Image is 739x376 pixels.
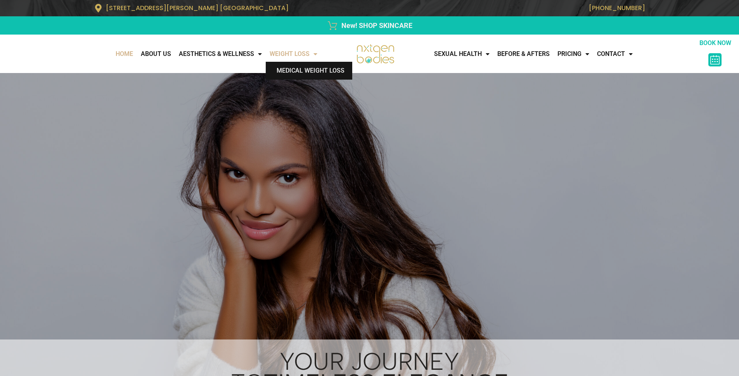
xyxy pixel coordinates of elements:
[106,3,289,12] span: [STREET_ADDRESS][PERSON_NAME] [GEOGRAPHIC_DATA]
[593,46,637,62] a: CONTACT
[554,46,593,62] a: Pricing
[94,20,645,31] a: New! SHOP SKINCARE
[112,46,137,62] a: Home
[374,4,645,12] p: [PHONE_NUMBER]
[339,20,412,31] span: New! SHOP SKINCARE
[266,62,352,80] ul: WEIGHT LOSS
[137,46,175,62] a: About Us
[430,46,696,62] nav: Menu
[493,46,554,62] a: Before & Afters
[266,62,352,80] a: Medical Weight Loss
[4,46,321,62] nav: Menu
[266,46,321,62] a: WEIGHT LOSS
[696,38,735,48] p: BOOK NOW
[430,46,493,62] a: Sexual Health
[175,46,266,62] a: AESTHETICS & WELLNESS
